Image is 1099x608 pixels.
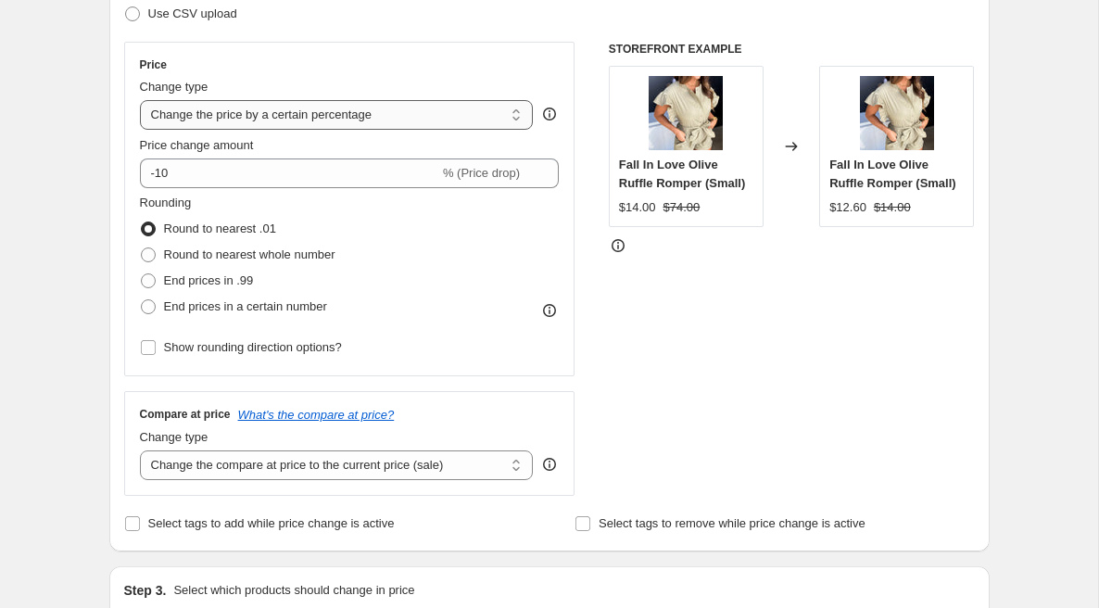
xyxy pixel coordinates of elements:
strike: $14.00 [874,198,911,217]
h2: Step 3. [124,581,167,600]
div: $12.60 [829,198,866,217]
span: Show rounding direction options? [164,340,342,354]
img: IMG_4086_jpg_3a5d5f60-525a-4e3e-805a-6ef606b8880e_80x.jpg [649,76,723,150]
span: % (Price drop) [443,166,520,180]
div: help [540,105,559,123]
span: Rounding [140,196,192,209]
span: Change type [140,80,208,94]
span: Price change amount [140,138,254,152]
span: End prices in .99 [164,273,254,287]
span: Fall In Love Olive Ruffle Romper (Small) [619,158,746,190]
span: Select tags to remove while price change is active [599,516,865,530]
p: Select which products should change in price [173,581,414,600]
span: Round to nearest .01 [164,222,276,235]
div: $14.00 [619,198,656,217]
h3: Price [140,57,167,72]
span: Fall In Love Olive Ruffle Romper (Small) [829,158,956,190]
span: Use CSV upload [148,6,237,20]
input: -15 [140,158,439,188]
span: Select tags to add while price change is active [148,516,395,530]
span: Round to nearest whole number [164,247,335,261]
strike: $74.00 [663,198,701,217]
img: IMG_4086_jpg_3a5d5f60-525a-4e3e-805a-6ef606b8880e_80x.jpg [860,76,934,150]
span: End prices in a certain number [164,299,327,313]
span: Change type [140,430,208,444]
h3: Compare at price [140,407,231,422]
h6: STOREFRONT EXAMPLE [609,42,975,57]
button: What's the compare at price? [238,408,395,422]
div: help [540,455,559,474]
